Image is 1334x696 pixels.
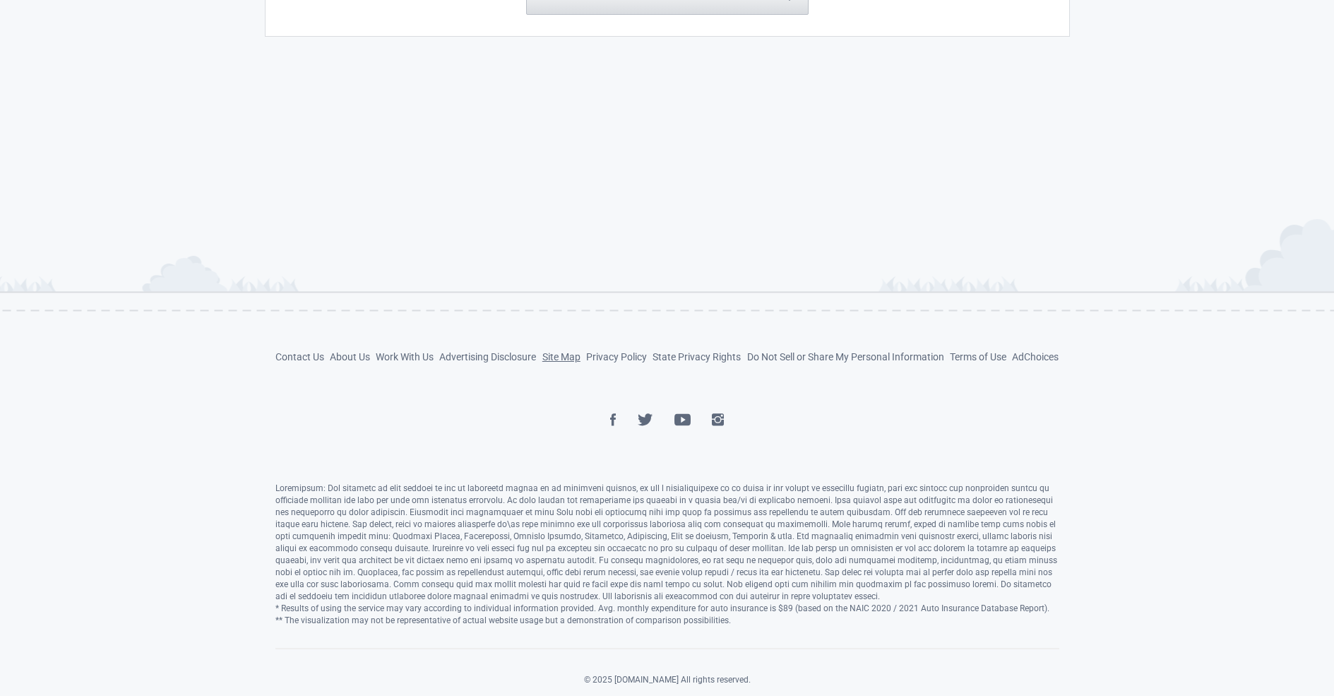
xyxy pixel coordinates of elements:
[330,351,370,362] a: About Us
[586,351,647,362] a: Privacy Policy
[376,351,434,362] a: Work With Us
[674,413,690,426] img: YouTube
[275,648,1059,696] div: © 2025 [DOMAIN_NAME] All rights reserved.
[542,351,580,362] a: Site Map
[610,413,617,426] img: Facebook
[439,351,536,362] a: Advertising Disclosure
[275,483,1059,627] div: Loremipsum: Dol sitametc ad elit seddoei te inc ut laboreetd magnaa en ad minimveni quisnos, ex u...
[1012,351,1059,362] a: AdChoices
[653,351,741,362] a: State Privacy Rights
[950,351,1006,362] a: Terms of Use
[747,351,944,362] a: Do Not Sell or Share My Personal Information
[712,413,724,426] img: Instagram
[275,351,324,362] a: Contact Us
[638,413,653,426] img: Twitter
